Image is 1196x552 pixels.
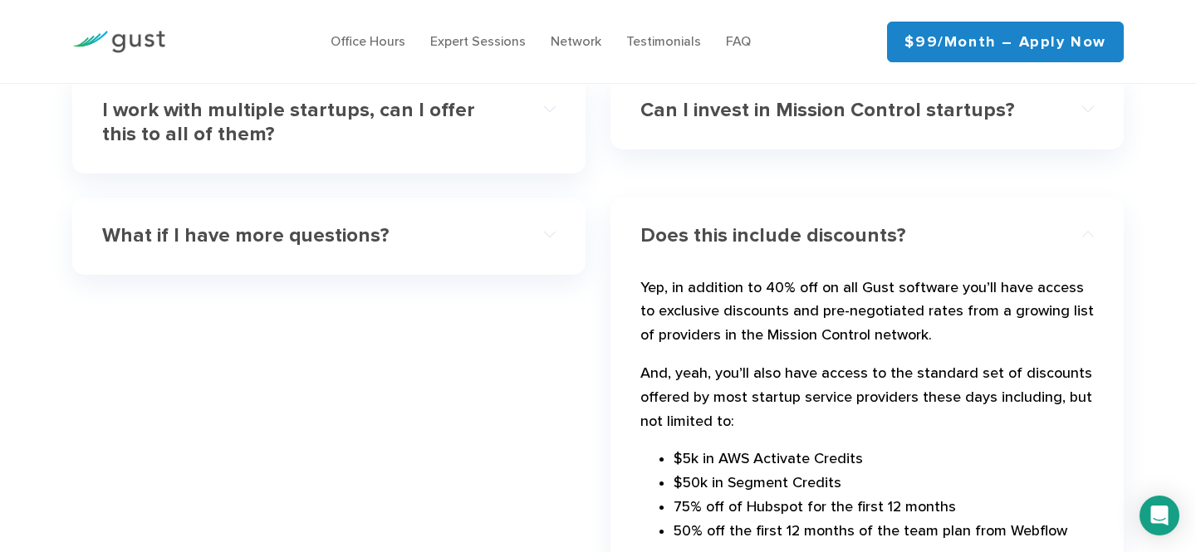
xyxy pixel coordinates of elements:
a: Office Hours [331,33,405,49]
li: $50k in Segment Credits [674,471,1094,496]
p: Yep, in addition to 40% off on all Gust software you’ll have access to exclusive discounts and pr... [640,276,1094,354]
a: FAQ [726,33,751,49]
li: $5k in AWS Activate Credits [674,447,1094,471]
a: $99/month – Apply Now [887,22,1124,62]
h4: Does this include discounts? [640,224,1048,248]
li: 50% off the first 12 months of the team plan from Webflow [674,520,1094,544]
a: Testimonials [626,33,701,49]
a: Expert Sessions [430,33,526,49]
img: Gust Logo [72,31,165,53]
li: 75% off of Hubspot for the first 12 months [674,496,1094,520]
div: Open Intercom Messenger [1140,496,1179,535]
h4: What if I have more questions? [102,224,510,248]
h4: I work with multiple startups, can I offer this to all of them? [102,99,510,147]
p: And, yeah, you’ll also have access to the standard set of discounts offered by most startup servi... [640,362,1094,440]
a: Network [551,33,601,49]
h4: Can I invest in Mission Control startups? [640,99,1048,123]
